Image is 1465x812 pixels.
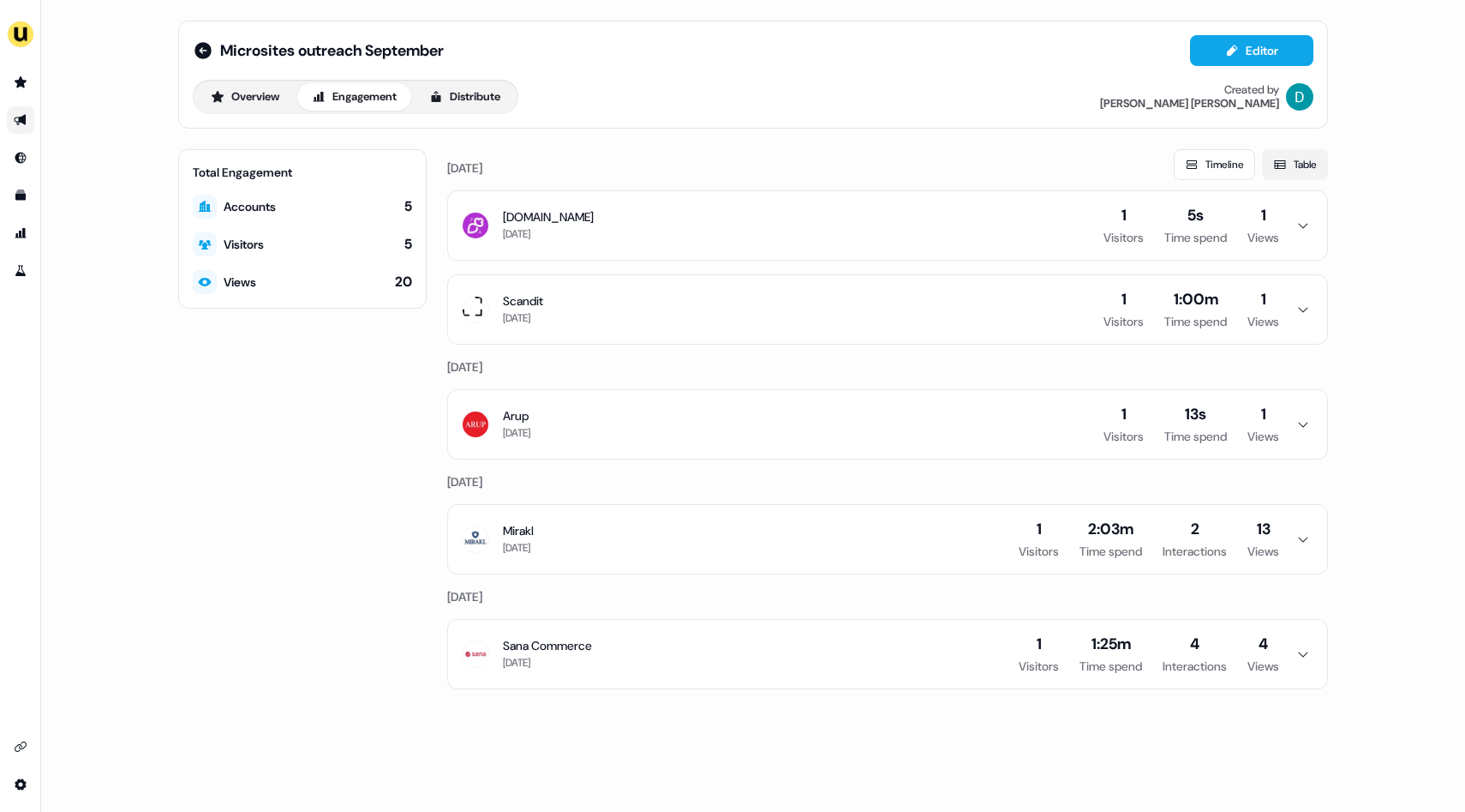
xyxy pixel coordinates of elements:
a: Go to outbound experience [7,106,34,134]
div: Arup [503,407,529,424]
div: 1 [1261,404,1266,424]
a: Go to templates [7,182,34,209]
button: Distribute [415,83,515,111]
button: Scandit[DATE]1Visitors1:00mTime spend1Views [448,275,1327,344]
div: Visitors [1103,428,1144,445]
button: Overview [196,83,294,111]
div: [DATE] [503,226,530,243]
a: Go to attribution [7,220,34,247]
img: David [1286,83,1313,111]
div: 1 [1261,205,1266,226]
div: 13 [1257,519,1271,539]
div: 4 [1190,634,1199,654]
div: [DATE] [503,424,530,442]
div: 5 [404,235,412,254]
div: Scandit [503,292,543,310]
div: 5s [1187,205,1204,226]
a: Go to integrations [7,771,34,798]
button: Timeline [1174,149,1255,180]
div: Views [1247,428,1279,445]
div: Accounts [224,198,276,215]
div: Total Engagement [193,164,412,181]
div: Visitors [1019,543,1059,560]
div: Interactions [1163,543,1227,560]
div: Time spend [1079,658,1142,675]
div: Visitors [1103,229,1144,246]
div: [DATE] [447,473,1328,490]
div: Time spend [1164,428,1227,445]
button: Mirakl[DATE]1Visitors2:03mTime spend2Interactions13Views [448,505,1327,574]
div: Time spend [1079,543,1142,560]
div: 1 [1037,634,1042,654]
div: Views [1247,229,1279,246]
button: Table [1262,149,1328,180]
div: 1 [1121,404,1127,424]
div: 1 [1261,289,1266,310]
button: Editor [1190,35,1313,66]
a: Go to experiments [7,257,34,285]
a: Go to Inbound [7,144,34,171]
div: 1 [1121,289,1127,310]
div: [DATE] [503,310,530,327]
a: Editor [1190,44,1313,62]
div: Views [1247,543,1279,560]
div: Visitors [1103,313,1144,330]
div: [PERSON_NAME] [PERSON_NAME] [1100,97,1279,111]
button: [DOMAIN_NAME][DATE]1Visitors5sTime spend1Views [448,191,1327,260]
div: 2 [1191,519,1199,539]
div: Sana Commerce [503,637,592,654]
button: Sana Commerce[DATE]1Visitors1:25mTime spend4Interactions4Views [448,620,1327,689]
div: Views [1247,658,1279,675]
div: [DATE] [503,539,530,556]
button: Engagement [297,83,411,111]
div: [DATE] [503,654,530,671]
div: Views [1247,313,1279,330]
div: Views [224,274,256,291]
div: 4 [1259,634,1268,654]
div: 5 [404,197,412,216]
div: Mirakl [503,522,534,539]
div: Time spend [1164,313,1227,330]
div: 1 [1121,205,1127,226]
button: Arup[DATE]1Visitors13sTime spend1Views [448,390,1327,459]
div: Visitors [224,236,264,253]
a: Go to integrations [7,733,34,761]
div: [DATE] [447,358,1328,376]
div: [DATE] [447,588,1328,605]
div: 20 [395,273,412,292]
div: 1 [1037,519,1042,539]
div: Created by [1224,83,1279,97]
div: 1:00m [1174,289,1218,310]
div: Time spend [1164,229,1227,246]
div: 2:03m [1088,519,1133,539]
div: 13s [1185,404,1206,424]
div: 1:25m [1091,634,1131,654]
a: Go to prospects [7,69,34,96]
div: Visitors [1019,658,1059,675]
div: [DOMAIN_NAME] [503,208,594,226]
div: Interactions [1163,658,1227,675]
span: Microsites outreach September [220,40,444,61]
